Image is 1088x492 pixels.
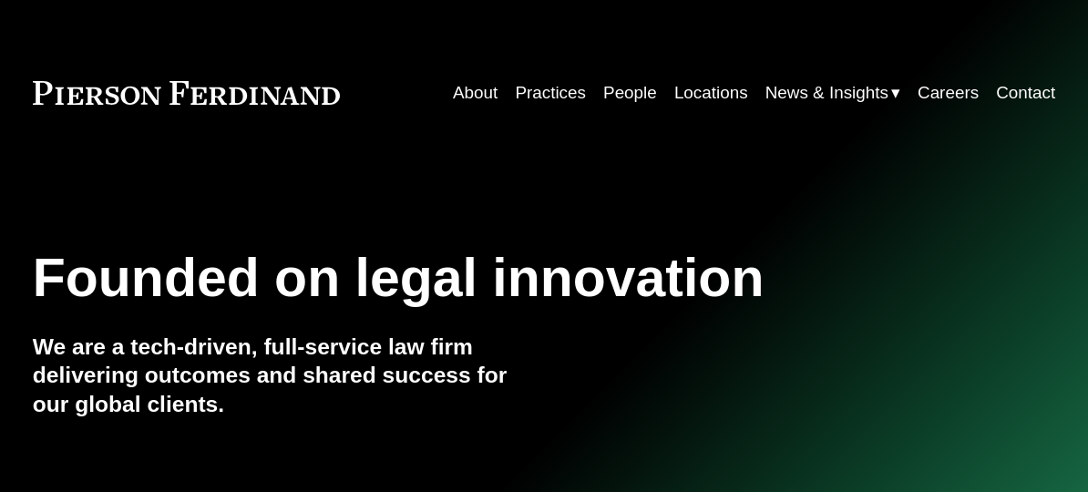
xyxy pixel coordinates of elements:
a: Contact [996,76,1055,110]
h1: Founded on legal innovation [33,247,885,308]
a: About [453,76,498,110]
a: Locations [674,76,748,110]
a: folder dropdown [765,76,900,110]
a: People [603,76,657,110]
h4: We are a tech-driven, full-service law firm delivering outcomes and shared success for our global... [33,333,544,418]
span: News & Insights [765,77,888,108]
a: Careers [918,76,979,110]
a: Practices [515,76,586,110]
